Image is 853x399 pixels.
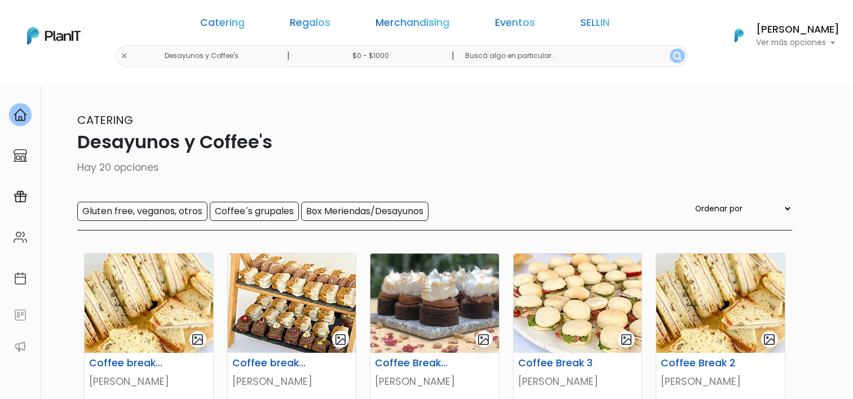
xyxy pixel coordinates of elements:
img: thumb_PHOTO-2021-09-21-17-07-49portada.jpg [656,254,785,353]
img: gallery-light [763,333,776,346]
h6: Coffee Break 4 [368,357,457,369]
p: | [452,49,454,63]
img: gallery-light [191,333,204,346]
h6: Coffee Break 3 [511,357,600,369]
a: Regalos [290,18,330,32]
p: | [287,49,290,63]
img: thumb_PHOTO-2021-09-21-17-08-07portada.jpg [228,254,356,353]
img: thumb_68955751_411426702909541_5879258490458170290_n.jpg [370,254,499,353]
img: close-6986928ebcb1d6c9903e3b54e860dbc4d054630f23adef3a32610726dff6a82b.svg [121,52,128,60]
img: calendar-87d922413cdce8b2cf7b7f5f62616a5cf9e4887200fb71536465627b3292af00.svg [14,272,27,285]
img: thumb_PHOTO-2021-09-21-17-07-49portada.jpg [85,254,213,353]
a: Catering [200,18,245,32]
p: Hay 20 opciones [61,160,792,175]
a: SELLIN [580,18,609,32]
p: [PERSON_NAME] [518,374,638,389]
img: PlanIt Logo [727,23,752,48]
h6: Coffee break 5 [226,357,314,369]
a: Merchandising [375,18,449,32]
p: Desayunos y Coffee's [61,128,792,156]
p: [PERSON_NAME] [89,374,209,389]
p: Catering [61,112,792,128]
p: [PERSON_NAME] [375,374,494,389]
img: gallery-light [620,333,633,346]
img: feedback-78b5a0c8f98aac82b08bfc38622c3050aee476f2c9584af64705fc4e61158814.svg [14,308,27,322]
p: [PERSON_NAME] [661,374,780,389]
input: Buscá algo en particular.. [456,45,687,67]
img: people-662611757002400ad9ed0e3c099ab2801c6687ba6c219adb57efc949bc21e19d.svg [14,230,27,244]
img: thumb_PHOTO-2021-09-21-17-07-51portada.jpg [514,254,642,353]
a: Eventos [495,18,535,32]
button: PlanIt Logo [PERSON_NAME] Ver más opciones [720,21,839,50]
img: gallery-light [477,333,490,346]
input: Box Meriendas/Desayunos [301,202,428,221]
img: campaigns-02234683943229c281be62815700db0a1741e53638e28bf9629b52c665b00959.svg [14,190,27,203]
img: search_button-432b6d5273f82d61273b3651a40e1bd1b912527efae98b1b7a1b2c0702e16a8d.svg [673,52,682,60]
p: [PERSON_NAME] [232,374,352,389]
img: marketplace-4ceaa7011d94191e9ded77b95e3339b90024bf715f7c57f8cf31f2d8c509eaba.svg [14,149,27,162]
h6: [PERSON_NAME] [756,25,839,35]
p: Ver más opciones [756,39,839,47]
input: Gluten free, veganos, otros [77,202,207,221]
input: Coffee´s grupales [210,202,299,221]
img: gallery-light [334,333,347,346]
img: PlanIt Logo [27,27,81,45]
img: home-e721727adea9d79c4d83392d1f703f7f8bce08238fde08b1acbfd93340b81755.svg [14,108,27,122]
img: partners-52edf745621dab592f3b2c58e3bca9d71375a7ef29c3b500c9f145b62cc070d4.svg [14,340,27,353]
h6: Coffee Break 2 [654,357,742,369]
h6: Coffee break 6 [82,357,171,369]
